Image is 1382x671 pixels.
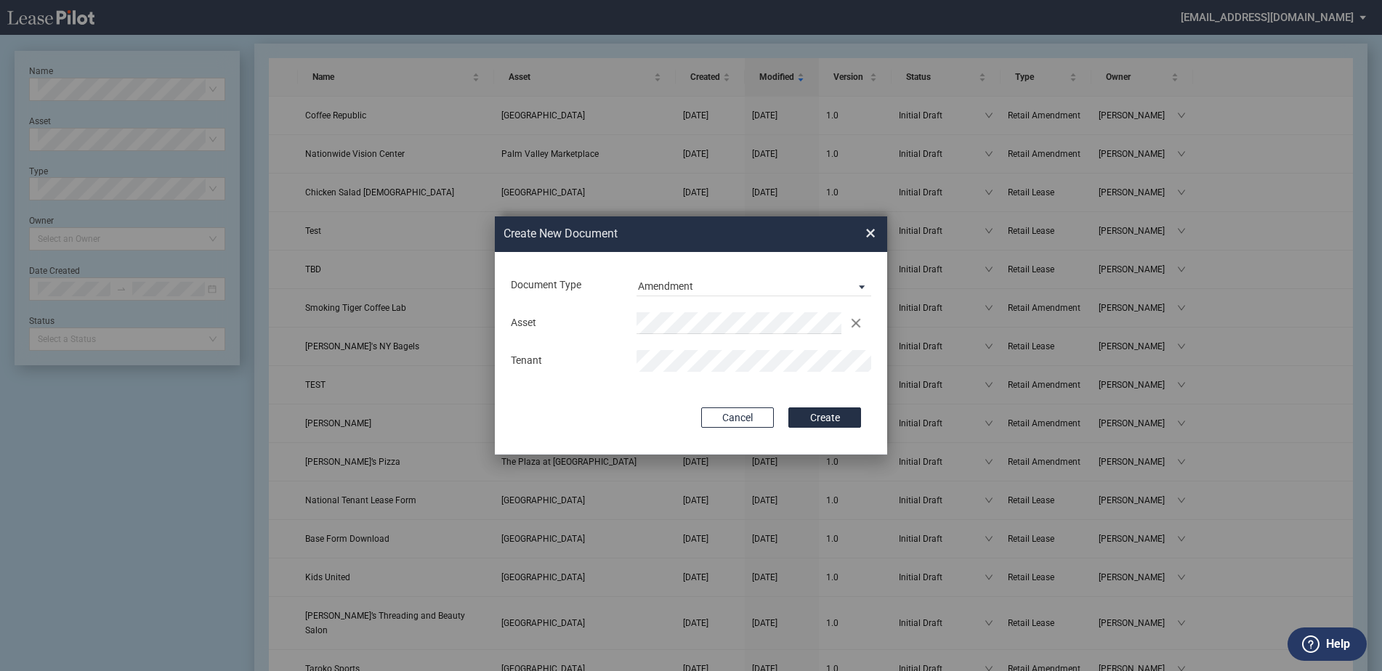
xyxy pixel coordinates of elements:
[495,216,887,455] md-dialog: Create New ...
[1326,635,1350,654] label: Help
[502,278,628,293] div: Document Type
[637,274,871,296] md-select: Document Type: Amendment
[865,222,876,245] span: ×
[504,226,813,242] h2: Create New Document
[638,280,693,292] div: Amendment
[502,316,628,330] div: Asset
[502,354,628,368] div: Tenant
[788,407,861,428] button: Create
[701,407,774,428] button: Cancel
